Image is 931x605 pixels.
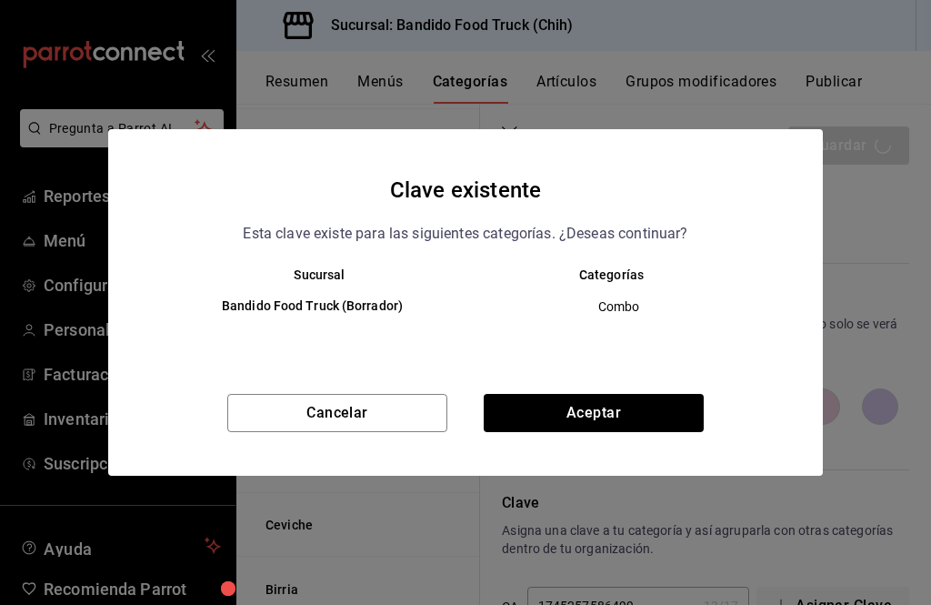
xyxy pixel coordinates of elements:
[145,267,465,282] th: Sucursal
[174,297,451,317] h6: Bandido Food Truck (Borrador)
[390,173,541,207] h4: Clave existente
[484,394,704,432] button: Aceptar
[243,222,687,246] p: Esta clave existe para las siguientes categorías. ¿Deseas continuar?
[481,297,756,316] span: Combo
[465,267,786,282] th: Categorías
[227,394,447,432] button: Cancelar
